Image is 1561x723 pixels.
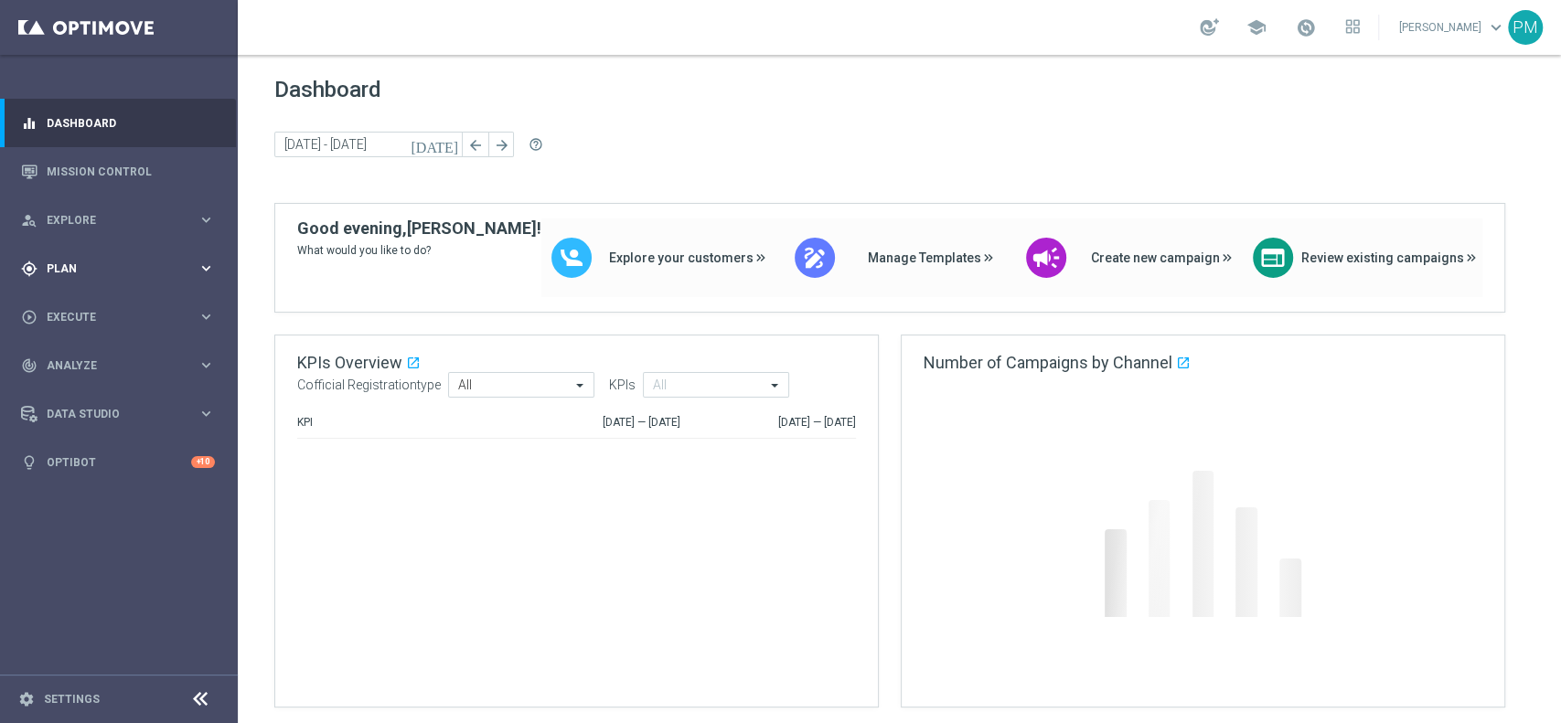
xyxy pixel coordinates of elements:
i: lightbulb [21,454,37,471]
button: Mission Control [20,165,216,179]
span: Explore [47,215,198,226]
div: Execute [21,309,198,325]
a: Settings [44,694,100,705]
button: lightbulb Optibot +10 [20,455,216,470]
span: Plan [47,263,198,274]
div: Mission Control [21,147,215,196]
div: Plan [21,260,198,277]
a: Optibot [47,438,191,486]
button: Data Studio keyboard_arrow_right [20,407,216,421]
i: person_search [21,212,37,229]
div: Dashboard [21,99,215,147]
button: gps_fixed Plan keyboard_arrow_right [20,261,216,276]
i: settings [18,691,35,707]
i: keyboard_arrow_right [198,308,215,325]
i: equalizer [21,115,37,132]
i: keyboard_arrow_right [198,260,215,277]
button: play_circle_outline Execute keyboard_arrow_right [20,310,216,324]
a: Mission Control [47,147,215,196]
i: keyboard_arrow_right [198,211,215,229]
div: +10 [191,456,215,468]
i: gps_fixed [21,260,37,277]
button: person_search Explore keyboard_arrow_right [20,213,216,228]
i: play_circle_outline [21,309,37,325]
div: PM [1508,10,1543,45]
i: track_changes [21,357,37,374]
a: [PERSON_NAME]keyboard_arrow_down [1397,14,1508,41]
button: track_changes Analyze keyboard_arrow_right [20,358,216,373]
div: Optibot [21,438,215,486]
span: Execute [47,312,198,323]
span: keyboard_arrow_down [1486,17,1506,37]
span: school [1246,17,1267,37]
i: keyboard_arrow_right [198,356,215,374]
div: Analyze [21,357,198,374]
div: Data Studio [21,406,198,422]
button: equalizer Dashboard [20,116,216,131]
span: Data Studio [47,409,198,420]
a: Dashboard [47,99,215,147]
div: Explore [21,212,198,229]
span: Analyze [47,360,198,371]
i: keyboard_arrow_right [198,405,215,422]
